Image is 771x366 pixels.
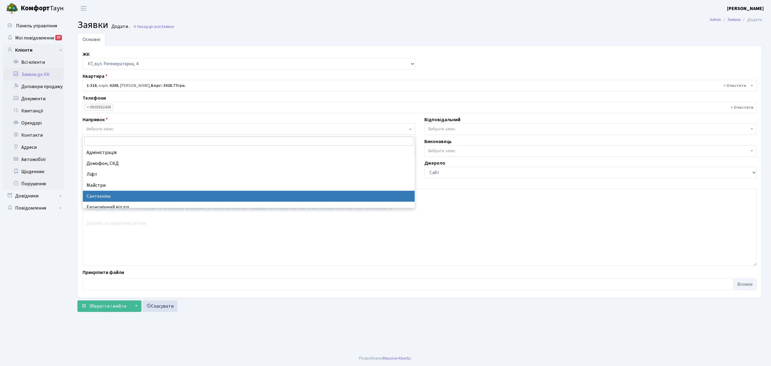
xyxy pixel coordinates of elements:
[3,80,64,93] a: Договори продажу
[83,73,107,80] label: Квартира
[727,5,764,12] a: [PERSON_NAME]
[428,148,456,154] span: Вибрати запис
[21,3,50,13] b: Комфорт
[151,83,186,89] b: Борг: 3028.77грн.
[3,202,64,214] a: Повідомлення
[3,68,64,80] a: Заявки до КК
[3,178,64,190] a: Порушення
[85,104,113,111] li: 0503562438
[87,83,749,89] span: <b>1-318</b>, корп.: <b>0208</b>, Левицька Катерина Миколаївна, <b>Борг: 3028.77грн.</b>
[110,83,118,89] b: 0208
[3,32,64,44] a: Мої повідомлення37
[3,56,64,68] a: Всі клієнти
[87,126,114,132] span: Вибрати запис
[3,117,64,129] a: Орендарі
[3,20,64,32] a: Панель управління
[89,303,126,310] span: Зберегти і вийти
[424,116,460,123] label: Відповідальний
[3,129,64,141] a: Контакти
[701,13,771,26] nav: breadcrumb
[83,116,108,123] label: Напрямок
[83,180,415,191] li: Майстри
[76,3,91,13] button: Переключити навігацію
[77,18,108,32] span: Заявки
[83,80,757,91] span: <b>1-318</b>, корп.: <b>0208</b>, Левицька Катерина Миколаївна, <b>Борг: 3028.77грн.</b>
[21,3,64,14] span: Таун
[16,22,57,29] span: Панель управління
[731,104,753,111] span: Видалити всі елементи
[359,355,412,362] div: Розроблено .
[723,83,746,89] span: Видалити всі елементи
[424,138,452,145] label: Виконавець
[3,141,64,153] a: Адреси
[83,169,415,180] li: Ліфт
[83,51,90,58] label: ЖК
[727,16,741,23] a: Заявки
[161,24,174,29] span: Заявки
[87,83,97,89] b: 1-318
[133,24,174,29] a: Назад до всіхЗаявки
[83,147,415,158] li: Адміністрація
[77,33,105,46] a: Основні
[424,159,445,167] label: Джерело
[77,300,130,312] button: Зберегти і вийти
[83,269,124,276] label: Прикріпити файли
[110,24,130,29] small: Додати .
[741,16,762,23] li: Додати
[83,94,106,102] label: Телефони
[87,104,89,110] span: ×
[6,2,18,15] img: logo.png
[142,300,178,312] a: Скасувати
[3,190,64,202] a: Довідники
[55,35,62,40] div: 37
[83,191,415,202] li: Сантехніка
[428,126,456,132] span: Вибрати запис
[83,158,415,169] li: Домофон, СКД
[3,93,64,105] a: Документи
[3,44,64,56] a: Клієнти
[3,105,64,117] a: Квитанції
[710,16,721,23] a: Admin
[83,202,415,213] li: Економічний відділ
[15,35,54,41] span: Мої повідомлення
[3,153,64,166] a: Автомобілі
[3,166,64,178] a: Щоденник
[383,355,411,361] a: Massive Kinetic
